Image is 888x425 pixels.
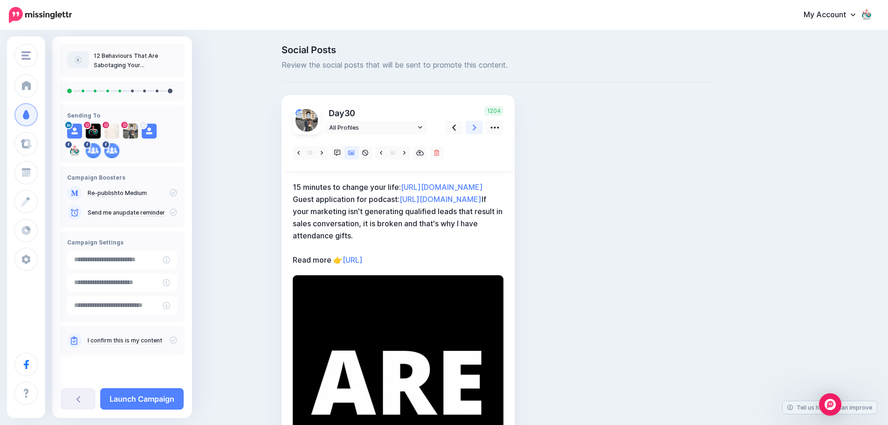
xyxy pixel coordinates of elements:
h4: Campaign Settings [67,239,177,246]
a: Tell us how we can improve [783,401,877,414]
img: 357774252_272542952131600_5124155199893867819_n-bsa140707.jpg [86,124,101,139]
div: Open Intercom Messenger [819,393,841,416]
a: update reminder [119,209,165,216]
img: 223274431_207235061409589_3165409955215223380_n-bsa154803.jpg [123,124,138,139]
span: All Profiles [329,123,416,132]
span: 1204 [484,106,503,116]
a: My Account [794,4,874,27]
p: 12 Behaviours That Are Sabotaging Your Entrepreneurial Success [94,51,177,70]
img: menu.png [21,51,31,60]
img: article-default-image-icon.png [67,51,89,68]
h4: Campaign Boosters [67,174,177,181]
a: Re-publish [88,189,117,197]
img: aDtjnaRy1nj-bsa139534.png [86,143,101,158]
img: 223274431_207235061409589_3165409955215223380_n-bsa154803.jpg [296,109,318,132]
a: I confirm this is my content [88,337,162,344]
img: Missinglettr [9,7,72,23]
a: All Profiles [324,121,427,134]
a: [URL] [343,255,363,265]
p: Day [324,106,428,120]
a: [URL][DOMAIN_NAME] [399,195,482,204]
span: Social Posts [282,45,714,55]
a: [URL][DOMAIN_NAME] [401,182,483,192]
p: 15 minutes to change your life: Guest application for podcast: If your marketing isn't generating... [293,181,503,266]
span: Review the social posts that will be sent to promote this content. [282,59,714,71]
h4: Sending To [67,112,177,119]
span: 30 [344,108,355,118]
img: user_default_image.png [67,124,82,139]
img: aDtjnaRy1nj-bsa139535.png [104,143,119,158]
p: Send me an [88,209,177,217]
p: to Medium [88,189,177,197]
img: aDtjnaRy1nj-bsa139535.png [296,109,303,117]
img: user_default_image.png [142,124,157,139]
img: 293739338_113555524758435_6240255962081998429_n-bsa139531.jpg [67,143,82,158]
img: 485211556_1235285974875661_2420593909367147222_n-bsa154802.jpg [104,124,119,139]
